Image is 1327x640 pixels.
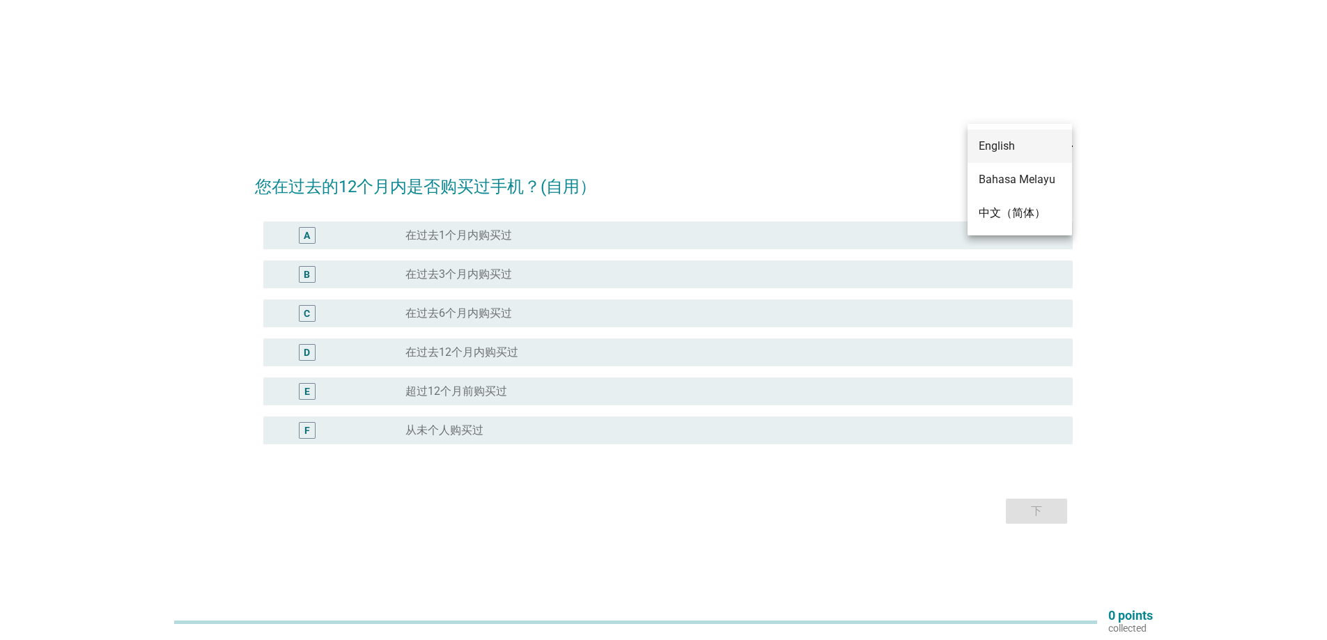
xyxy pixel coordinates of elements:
h2: 您在过去的12个月内是否购买过手机？(自用） [255,160,1073,199]
p: 0 points [1108,609,1153,622]
div: C [304,306,310,320]
label: 超过12个月前购买过 [405,384,507,398]
i: arrow_drop_down [1056,127,1073,143]
label: 在过去12个月内购买过 [405,345,518,359]
div: Bahasa Melayu [979,171,1061,188]
label: 在过去1个月内购买过 [405,228,512,242]
div: A [304,228,310,242]
div: B [304,267,310,281]
label: 在过去3个月内购买过 [405,267,512,281]
div: English [979,138,1061,155]
label: 从未个人购买过 [405,423,483,437]
p: collected [1108,622,1153,634]
div: E [304,384,310,398]
div: 中文（简体） [979,205,1061,221]
div: F [304,423,310,437]
label: 在过去6个月内购买过 [405,306,512,320]
div: D [304,345,310,359]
